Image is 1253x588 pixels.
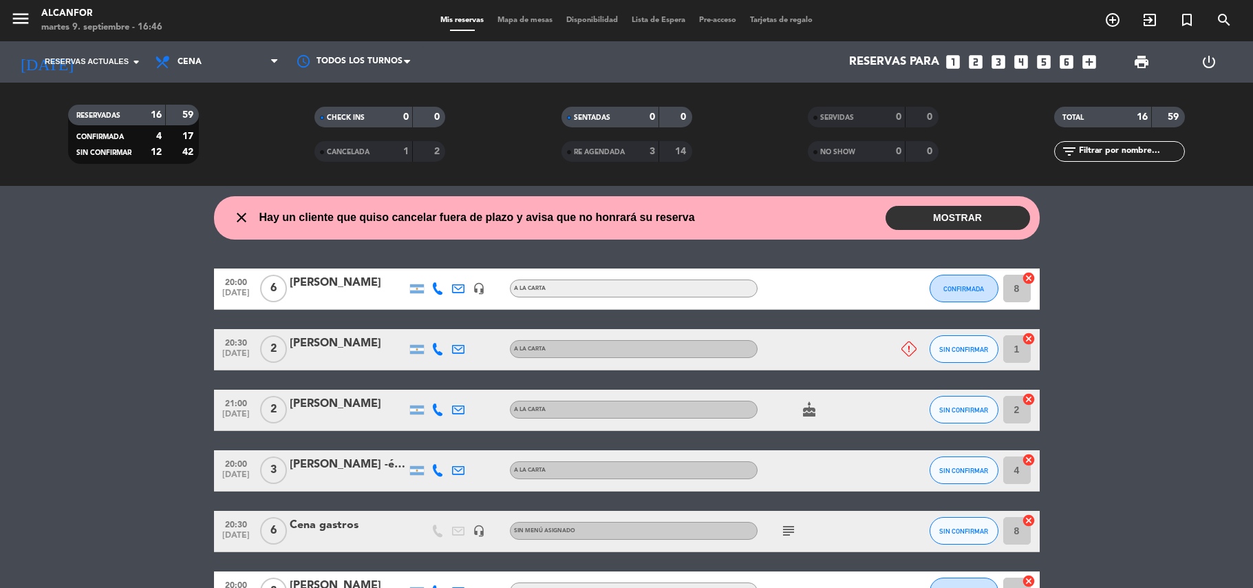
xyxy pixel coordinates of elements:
[514,286,546,291] span: A LA CARTA
[514,468,546,473] span: A LA CARTA
[559,17,625,24] span: Disponibilidad
[967,53,985,71] i: looks_two
[151,147,162,157] strong: 12
[219,455,253,471] span: 20:00
[896,112,901,122] strong: 0
[290,456,407,474] div: [PERSON_NAME] -él, he-
[434,147,442,156] strong: 2
[219,531,253,547] span: [DATE]
[625,17,692,24] span: Lista de Espera
[156,132,162,141] strong: 4
[260,335,287,363] span: 2
[1078,144,1184,159] input: Filtrar por nombre...
[10,47,83,77] i: [DATE]
[989,53,1007,71] i: looks_3
[930,275,998,302] button: CONFIRMADA
[403,112,409,122] strong: 0
[128,54,144,70] i: arrow_drop_down
[491,17,559,24] span: Mapa de mesas
[182,110,196,120] strong: 59
[1061,143,1078,160] i: filter_list
[259,209,695,227] span: Hay un cliente que quiso cancelar fuera de plazo y avisa que no honrará su reserva
[178,57,202,67] span: Cena
[41,7,162,21] div: Alcanfor
[780,523,797,539] i: subject
[1104,12,1121,28] i: add_circle_outline
[650,112,655,122] strong: 0
[10,8,31,34] button: menu
[1022,453,1036,467] i: cancel
[574,149,625,156] span: RE AGENDADA
[151,110,162,120] strong: 16
[219,470,253,486] span: [DATE]
[514,407,546,412] span: A LA CARTA
[939,467,988,474] span: SIN CONFIRMAR
[473,525,485,537] i: headset_mic
[219,395,253,410] span: 21:00
[290,274,407,292] div: [PERSON_NAME]
[1022,514,1036,527] i: cancel
[327,114,365,121] span: CHECK INS
[1142,12,1158,28] i: exit_to_app
[76,149,131,156] span: SIN CONFIRMAR
[1080,53,1098,71] i: add_box
[41,21,162,34] div: martes 9. septiembre - 16:46
[939,406,988,414] span: SIN CONFIRMAR
[681,112,689,122] strong: 0
[219,349,253,365] span: [DATE]
[692,17,743,24] span: Pre-acceso
[233,209,250,226] i: close
[473,282,485,295] i: headset_mic
[930,456,998,484] button: SIN CONFIRMAR
[886,206,1030,230] button: MOSTRAR
[10,8,31,29] i: menu
[219,410,253,426] span: [DATE]
[943,285,984,293] span: CONFIRMADA
[260,275,287,302] span: 6
[927,147,935,156] strong: 0
[182,147,196,157] strong: 42
[1058,53,1075,71] i: looks_6
[927,112,935,122] strong: 0
[944,53,962,71] i: looks_one
[76,134,124,140] span: CONFIRMADA
[930,517,998,545] button: SIN CONFIRMAR
[219,273,253,289] span: 20:00
[1201,54,1217,70] i: power_settings_new
[1133,54,1150,70] span: print
[1175,41,1243,83] div: LOG OUT
[290,516,407,534] div: Cena gastros
[849,56,939,69] span: Reservas para
[1062,114,1084,121] span: TOTAL
[290,395,407,413] div: [PERSON_NAME]
[260,396,287,423] span: 2
[574,114,610,121] span: SENTADAS
[260,517,287,545] span: 6
[182,132,196,141] strong: 17
[820,114,854,121] span: SERVIDAS
[219,288,253,304] span: [DATE]
[820,149,855,156] span: NO SHOW
[219,334,253,350] span: 20:30
[433,17,491,24] span: Mis reservas
[896,147,901,156] strong: 0
[1022,392,1036,406] i: cancel
[1179,12,1195,28] i: turned_in_not
[939,527,988,535] span: SIN CONFIRMAR
[403,147,409,156] strong: 1
[1035,53,1053,71] i: looks_5
[1022,574,1036,588] i: cancel
[290,335,407,353] div: [PERSON_NAME]
[743,17,820,24] span: Tarjetas de regalo
[939,346,988,353] span: SIN CONFIRMAR
[76,112,120,119] span: RESERVADAS
[514,528,575,534] span: Sin menú asignado
[1137,112,1148,122] strong: 16
[1022,332,1036,346] i: cancel
[675,147,689,156] strong: 14
[1168,112,1181,122] strong: 59
[1022,271,1036,285] i: cancel
[219,516,253,532] span: 20:30
[514,346,546,352] span: A LA CARTA
[45,56,129,68] span: Reservas actuales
